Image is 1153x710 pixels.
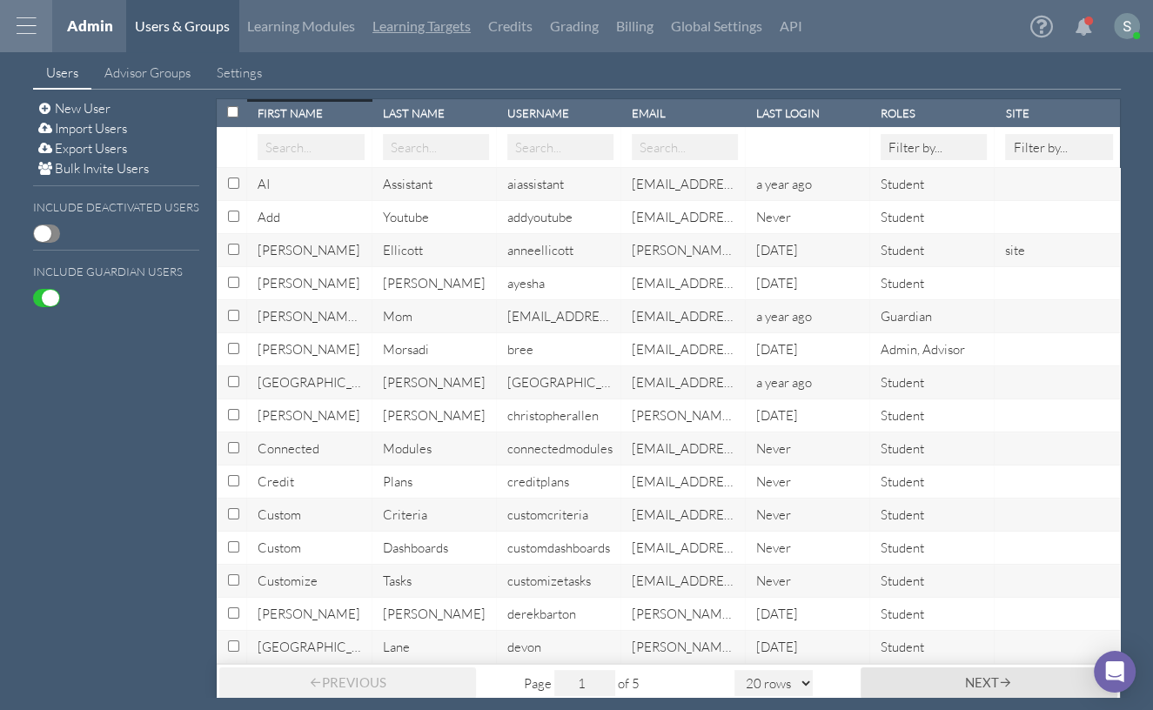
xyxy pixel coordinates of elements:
div: Mom [383,307,489,325]
div: Never [756,539,862,557]
div: Student [881,539,987,557]
input: Select row with id:select-QLYjgut5WNsqG73v4 [228,541,239,553]
input: Select row with id:select-5HFXeNyuwPoz69Wsg [228,343,239,354]
div: Devon [258,638,364,656]
div: Student [881,274,987,292]
div: Lane [383,638,489,656]
div: ayeshamom@headrush.rocks [507,307,613,325]
div: Morsadi [383,340,489,358]
div: Allen [383,406,489,425]
input: Search... [507,134,613,160]
button: Previous [219,667,476,699]
div: Last Name [383,106,490,120]
span: 5 [632,675,640,692]
div: creditplans [507,472,613,491]
button: New User [33,98,116,118]
div: connetedmodules@headrush.rocks [632,439,738,458]
div: Youtube [383,208,489,226]
div: Guardian [881,307,987,325]
div: connectedmodules [507,439,613,458]
div: ayesha@fakeschool.com [632,274,738,292]
div: Student [881,472,987,491]
a: Settings [204,57,275,90]
div: Barton [383,605,489,623]
div: Tasks [383,572,489,590]
div: Assistant [383,175,489,193]
div: Connected [258,439,364,458]
input: Select row with id:select-4SQa7J4qhhQ24tY8X [228,177,239,189]
div: james+devonlane@headrushapp.com [632,638,738,656]
input: Search... [632,134,738,160]
div: james.carlson+hrchris@gmail.com [632,406,738,425]
div: customcriteria [507,506,613,524]
div: Breanna [258,340,364,358]
div: Never [756,506,862,524]
div: customizetasks@headrush.rocks [632,572,738,590]
div: christopherallen [507,406,613,425]
input: Select row with id:select-H9HBxPDSdtaEGMSXW [228,244,239,255]
div: Fri Oct 14 2022 13:28:59 GMT-0500 (Central Daylight Time) [756,605,862,623]
div: Credit [258,472,364,491]
input: Select row with id:select-WBx5eAnq2zRKzvG2e [228,211,239,222]
div: Custom [258,539,364,557]
div: Student [881,175,987,193]
input: Select row with id:select-kCGLxQ2PRsRkqxJP4 [228,409,239,420]
div: Add [258,208,364,226]
div: Student [881,605,987,623]
span: Next [965,674,999,690]
div: Christopher [258,406,364,425]
h6: Include Guardian Users [33,265,183,278]
div: Ellicott [383,241,489,259]
div: Tue Jun 04 2024 09:30:22 GMT-0500 (Central Daylight Time) [756,373,862,392]
div: ayeshamom@headrush.rocks [632,307,738,325]
div: aiassistant [507,175,613,193]
span: New User [55,100,111,117]
span: OFF [34,225,51,242]
input: Select row with id:select-w8oB2AFyHYYWGdHqF [228,376,239,387]
button: Export Users [33,138,132,158]
div: Student [881,406,987,425]
div: ayesha [507,274,613,292]
div: Student [881,373,987,392]
span: Import Users [55,120,127,137]
div: brooklyn [507,373,613,392]
div: customdashboards@headrush.rocks [632,539,738,557]
div: Modules [383,439,489,458]
div: Open Intercom Messenger [1094,651,1136,693]
input: Select row with id:select-YPnohS58rLnd9zsPm [228,475,239,486]
div: Plans [383,472,489,491]
input: Select row with id:select-FXN7zm9MxZAzY4uzW [228,310,239,321]
input: Select row with id:select-2oHtjcw246LNKLYrt [228,442,239,453]
div: Student [881,439,987,458]
div: Ayesha's [258,307,364,325]
button: Bulk Invite Users [33,158,154,178]
div: aiassistant@headrush.rocks [632,175,738,193]
input: Select row with id:select-HqkGqHTQx3GXMusEN [228,574,239,586]
div: Derek [258,605,364,623]
input: Select row with id:select-all [227,106,238,117]
div: Student [881,506,987,524]
div: Student [881,572,987,590]
input: Select row with id:select-apn6RoAtpNpDTzgj7 [228,277,239,288]
div: AI [258,175,364,193]
div: Admin, Advisor [881,340,987,358]
div: Mon Oct 05 2020 14:44:43 GMT-0500 (Central Daylight Time) [756,406,862,425]
span: Export Users [55,140,127,157]
div: creditplans@headrush.rocks [632,472,738,491]
div: Email [632,106,739,120]
div: Ayesha [258,274,364,292]
a: Users [33,57,91,90]
div: customcriteria@headrush.rocks [632,506,738,524]
div: bree@headrushapp.com [632,340,738,358]
div: Thu Oct 02 2025 18:05:55 GMT-0500 (Central Daylight Time) [756,274,862,292]
div: site [1005,241,1112,259]
div: Wed May 08 2024 16:19:02 GMT-0500 (Central Daylight Time) [756,175,862,193]
div: First Name [258,106,365,120]
div: derekbarton [507,605,613,623]
div: Last Login [756,106,863,120]
input: Select row with id:select-jW9E4qD8KKbFT9Snz [228,640,239,652]
a: Advisor Groups [91,57,204,90]
h6: Include Deactivated Users [33,201,199,214]
div: addyoutube@headrush.rocks [632,208,738,226]
div: Roles [881,106,988,120]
